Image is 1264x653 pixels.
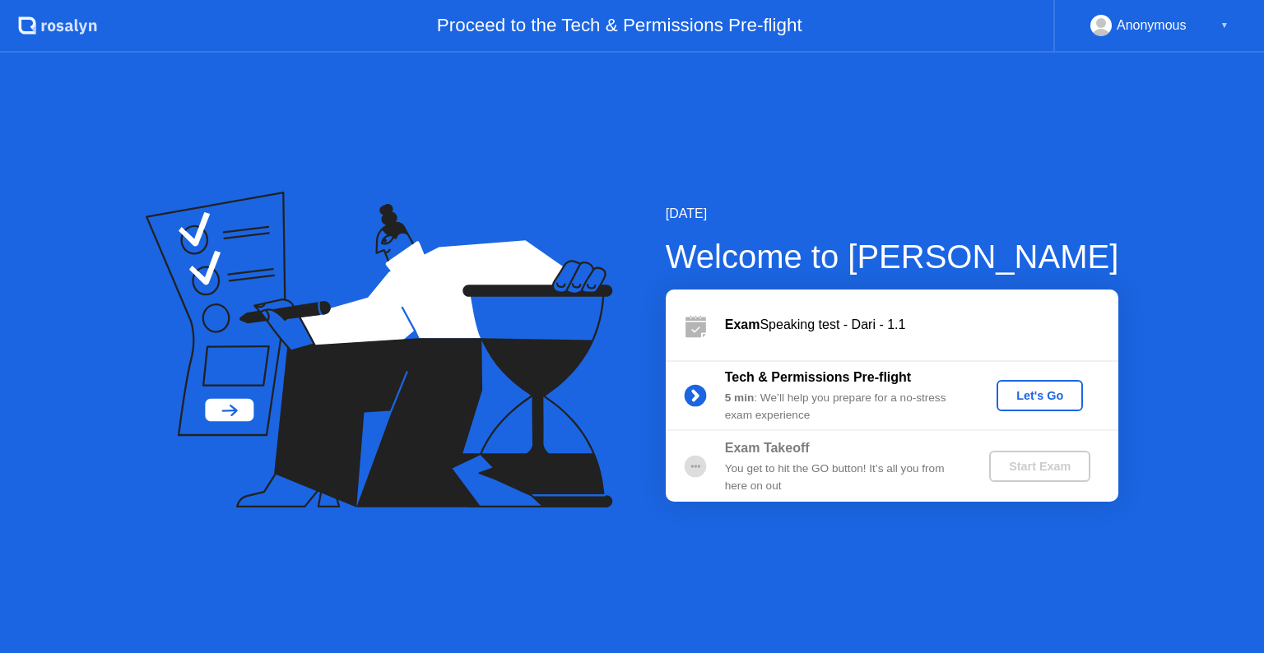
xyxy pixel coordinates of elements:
div: Speaking test - Dari - 1.1 [725,315,1118,335]
div: Let's Go [1003,389,1076,402]
b: 5 min [725,391,755,404]
div: [DATE] [666,204,1119,224]
div: Anonymous [1117,15,1187,36]
b: Tech & Permissions Pre-flight [725,370,911,384]
button: Let's Go [997,380,1083,411]
b: Exam Takeoff [725,441,810,455]
b: Exam [725,317,760,331]
div: : We’ll help you prepare for a no-stress exam experience [725,390,962,424]
div: Welcome to [PERSON_NAME] [666,232,1119,281]
div: You get to hit the GO button! It’s all you from here on out [725,461,962,494]
div: Start Exam [996,460,1084,473]
div: ▼ [1220,15,1229,36]
button: Start Exam [989,451,1090,482]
